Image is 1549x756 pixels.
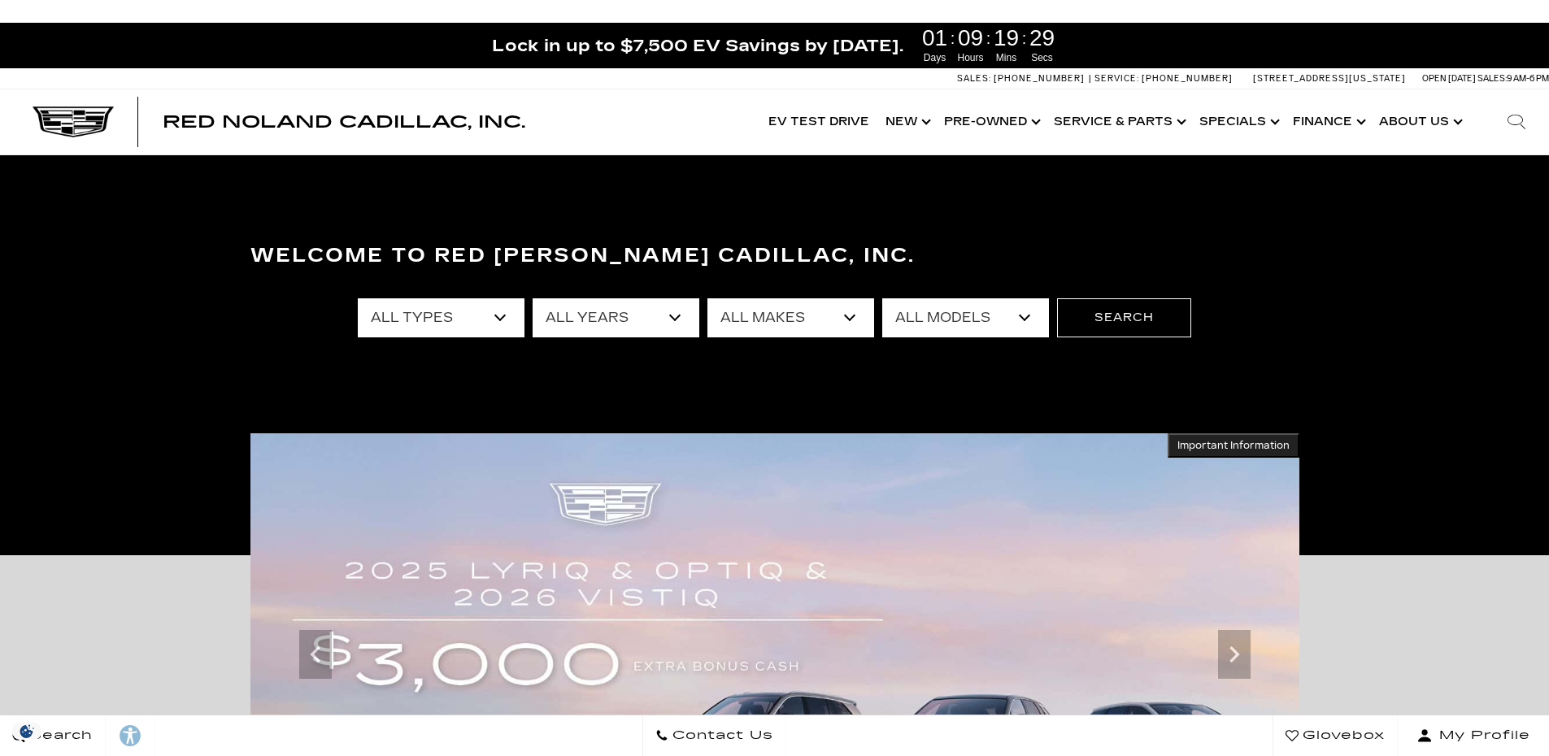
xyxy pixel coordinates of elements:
[957,73,991,84] span: Sales:
[1371,89,1468,154] a: About Us
[642,715,786,756] a: Contact Us
[1477,73,1507,84] span: Sales:
[1285,89,1371,154] a: Finance
[1094,73,1139,84] span: Service:
[1089,74,1237,83] a: Service: [PHONE_NUMBER]
[668,724,773,747] span: Contact Us
[8,723,46,740] img: Opt-Out Icon
[920,50,951,65] span: Days
[1027,27,1058,50] span: 29
[1398,715,1549,756] button: Open user profile menu
[1253,73,1406,84] a: [STREET_ADDRESS][US_STATE]
[533,298,699,337] select: Filter by year
[951,26,955,50] span: :
[920,27,951,50] span: 01
[299,630,332,679] div: Previous
[163,112,525,132] span: Red Noland Cadillac, Inc.
[991,27,1022,50] span: 19
[250,240,1299,272] h3: Welcome to Red [PERSON_NAME] Cadillac, Inc.
[1218,630,1251,679] div: Next
[358,298,524,337] select: Filter by type
[25,724,93,747] span: Search
[1507,73,1549,84] span: 9 AM-6 PM
[1422,73,1476,84] span: Open [DATE]
[957,74,1089,83] a: Sales: [PHONE_NUMBER]
[994,73,1085,84] span: [PHONE_NUMBER]
[936,89,1046,154] a: Pre-Owned
[955,27,986,50] span: 09
[1046,89,1191,154] a: Service & Parts
[955,50,986,65] span: Hours
[1177,439,1290,452] span: Important Information
[1299,724,1385,747] span: Glovebox
[991,50,1022,65] span: Mins
[8,723,46,740] section: Click to Open Cookie Consent Modal
[877,89,936,154] a: New
[1273,715,1398,756] a: Glovebox
[33,106,114,137] img: Cadillac Dark Logo with Cadillac White Text
[760,89,877,154] a: EV Test Drive
[707,298,874,337] select: Filter by make
[1057,298,1191,337] button: Search
[1191,89,1285,154] a: Specials
[1142,73,1233,84] span: [PHONE_NUMBER]
[986,26,991,50] span: :
[1027,50,1058,65] span: Secs
[1521,31,1541,50] a: Close
[882,298,1049,337] select: Filter by model
[1168,433,1299,458] button: Important Information
[163,114,525,130] a: Red Noland Cadillac, Inc.
[1433,724,1530,747] span: My Profile
[492,35,903,56] span: Lock in up to $7,500 EV Savings by [DATE].
[1022,26,1027,50] span: :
